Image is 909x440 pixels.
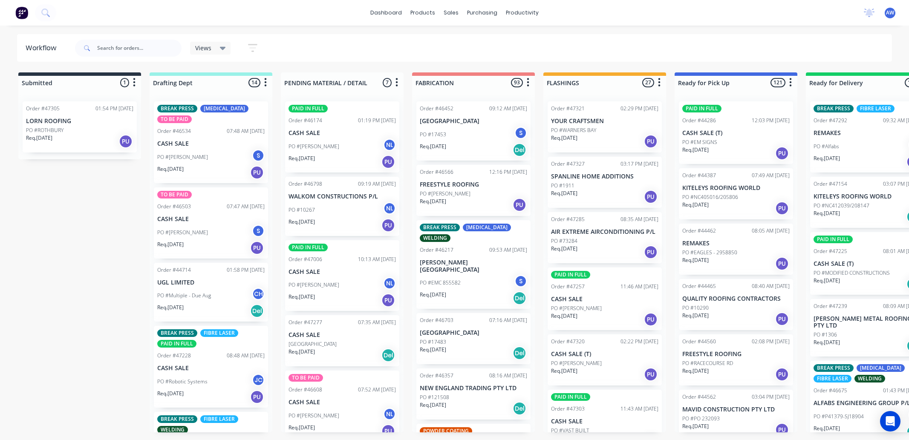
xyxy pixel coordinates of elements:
[200,415,238,423] div: FIBRE LASER
[420,401,446,409] p: Req. [DATE]
[157,279,265,286] p: UGL LIMITED
[227,266,265,274] div: 01:58 PM [DATE]
[854,375,885,382] div: WELDING
[551,427,589,434] p: PO #VAST BUILT
[814,387,847,394] div: Order #46675
[157,191,192,198] div: TO BE PAID
[513,291,526,305] div: Del
[420,279,461,287] p: PO #EMC 855582
[157,165,184,173] p: Req. [DATE]
[814,331,837,339] p: PO #1306
[416,220,531,309] div: BREAK PRESS[MEDICAL_DATA]WELDINGOrder #4621709:53 AM [DATE][PERSON_NAME][GEOGRAPHIC_DATA]PO #EMC ...
[420,198,446,205] p: Req. [DATE]
[26,134,52,142] p: Req. [DATE]
[644,190,658,204] div: PU
[119,135,133,148] div: PU
[26,118,133,125] p: LORN ROOFING
[775,201,789,215] div: PU
[200,329,238,337] div: FIBRE LASER
[814,247,847,255] div: Order #47225
[489,372,527,380] div: 08:16 AM [DATE]
[26,127,63,134] p: PO #ROTHBURY
[366,6,406,19] a: dashboard
[289,218,315,226] p: Req. [DATE]
[620,405,658,413] div: 11:43 AM [DATE]
[252,288,265,300] div: CH
[682,359,733,367] p: PO #RACECOURSE RD
[289,155,315,162] p: Req. [DATE]
[250,390,264,404] div: PU
[285,240,399,311] div: PAID IN FULLOrder #4700610:13 AM [DATE]CASH SALEPO #[PERSON_NAME]NLReq.[DATE]PU
[620,338,658,345] div: 02:22 PM [DATE]
[514,127,527,139] div: S
[252,374,265,386] div: JC
[814,155,840,162] p: Req. [DATE]
[814,339,840,346] p: Req. [DATE]
[420,346,446,354] p: Req. [DATE]
[548,101,662,152] div: Order #4732102:29 PM [DATE]YOUR CRAFTSMENPO #WARNERS BAYReq.[DATE]PU
[157,415,197,423] div: BREAK PRESS
[644,368,658,381] div: PU
[620,160,658,168] div: 03:17 PM [DATE]
[679,224,793,275] div: Order #4446208:05 AM [DATE]REMAKESPO #EAGLES - 2958850Req.[DATE]PU
[551,118,658,125] p: YOUR CRAFTSMEN
[551,216,585,223] div: Order #47285
[644,313,658,326] div: PU
[814,269,890,277] p: PO #MODIFIED CONSTRUCTIONS
[682,351,790,358] p: FREESTYLE ROOFING
[289,143,339,150] p: PO #[PERSON_NAME]
[857,364,905,372] div: [MEDICAL_DATA]
[551,305,602,312] p: PO #[PERSON_NAME]
[289,374,323,382] div: TO BE PAID
[551,338,585,345] div: Order #47320
[26,43,61,53] div: Workflow
[886,9,894,17] span: AW
[420,385,527,392] p: NEW ENGLAND TRADING PTY LTD
[358,386,396,394] div: 07:52 AM [DATE]
[752,172,790,179] div: 07:49 AM [DATE]
[381,155,395,169] div: PU
[420,181,527,188] p: FREESTYLE ROOFING
[814,180,847,188] div: Order #47154
[551,105,585,112] div: Order #47321
[682,393,716,401] div: Order #44562
[157,390,184,397] p: Req. [DATE]
[358,180,396,188] div: 09:19 AM [DATE]
[285,101,399,173] div: PAID IN FULLOrder #4617401:19 PM [DATE]CASH SALEPO #[PERSON_NAME]NLReq.[DATE]PU
[227,127,265,135] div: 07:48 AM [DATE]
[416,313,531,364] div: Order #4670307:16 AM [DATE][GEOGRAPHIC_DATA]PO #17483Req.[DATE]Del
[289,412,339,420] p: PO #[PERSON_NAME]
[358,117,396,124] div: 01:19 PM [DATE]
[814,236,853,243] div: PAID IN FULL
[814,425,840,432] p: Req. [DATE]
[548,334,662,385] div: Order #4732002:22 PM [DATE]CASH SALE (T)PO #[PERSON_NAME]Req.[DATE]PU
[551,367,577,375] p: Req. [DATE]
[406,6,439,19] div: products
[289,180,322,188] div: Order #46798
[289,293,315,301] p: Req. [DATE]
[682,138,717,146] p: PO #EM SIGNS
[420,168,453,176] div: Order #46566
[682,295,790,302] p: QUALITY ROOFING CONTRACTORS
[420,105,453,112] div: Order #46452
[289,129,396,137] p: CASH SALE
[513,402,526,415] div: Del
[250,304,264,318] div: Del
[157,426,188,434] div: WELDING
[195,43,211,52] span: Views
[620,216,658,223] div: 08:35 AM [DATE]
[682,415,720,423] p: PO #PO 232093
[416,165,531,216] div: Order #4656612:16 PM [DATE]FREESTYLE ROOFINGPO #[PERSON_NAME]Req.[DATE]PU
[95,105,133,112] div: 01:54 PM [DATE]
[814,202,869,210] p: PO #NC412039/208147
[775,147,789,160] div: PU
[358,256,396,263] div: 10:13 AM [DATE]
[97,40,182,57] input: Search for orders...
[289,348,315,356] p: Req. [DATE]
[620,283,658,290] div: 11:46 AM [DATE]
[420,329,527,336] p: [GEOGRAPHIC_DATA]
[551,359,602,367] p: PO #[PERSON_NAME]
[775,312,789,326] div: PU
[157,140,265,147] p: CASH SALE
[682,304,709,312] p: PO #10290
